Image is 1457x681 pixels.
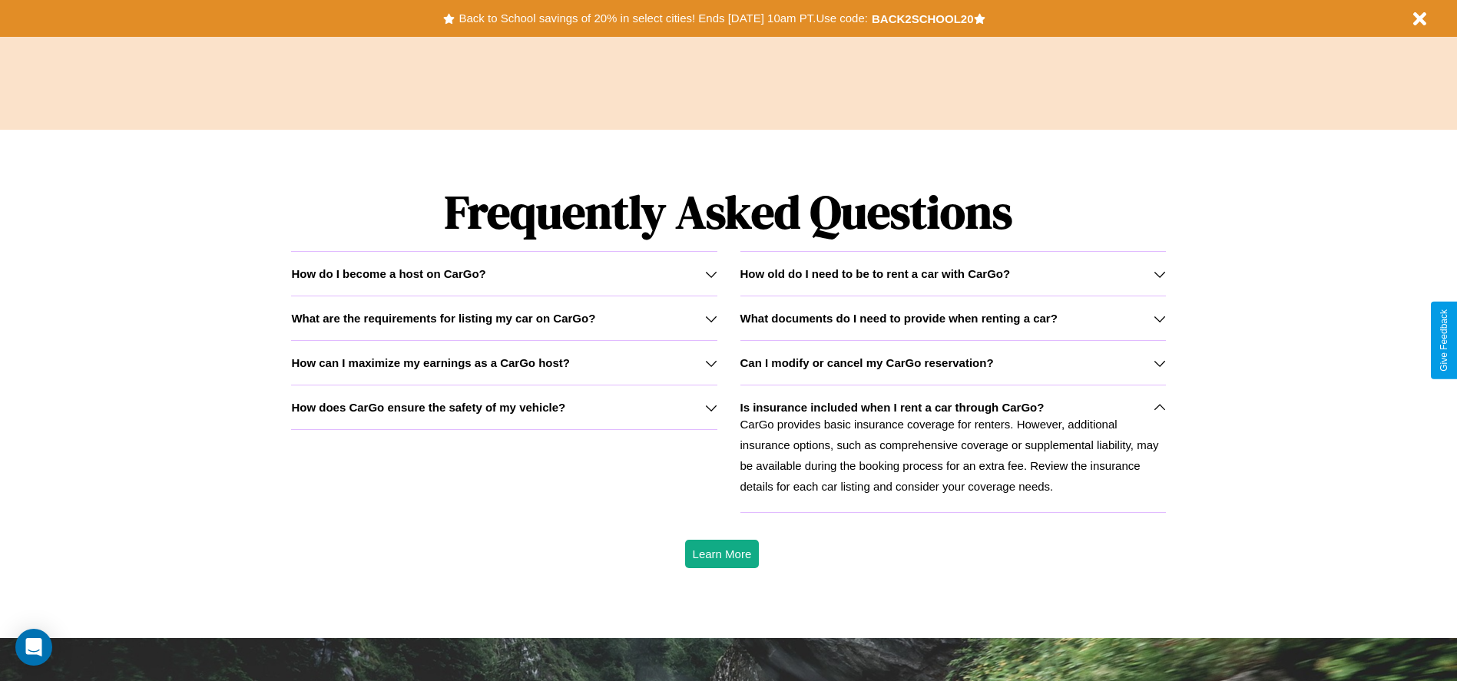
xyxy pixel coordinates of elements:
b: BACK2SCHOOL20 [872,12,974,25]
h3: How can I maximize my earnings as a CarGo host? [291,356,570,369]
h3: What are the requirements for listing my car on CarGo? [291,312,595,325]
h1: Frequently Asked Questions [291,173,1165,251]
h3: How old do I need to be to rent a car with CarGo? [740,267,1011,280]
p: CarGo provides basic insurance coverage for renters. However, additional insurance options, such ... [740,414,1166,497]
div: Open Intercom Messenger [15,629,52,666]
button: Back to School savings of 20% in select cities! Ends [DATE] 10am PT.Use code: [455,8,871,29]
h3: What documents do I need to provide when renting a car? [740,312,1058,325]
button: Learn More [685,540,760,568]
h3: Is insurance included when I rent a car through CarGo? [740,401,1045,414]
h3: How does CarGo ensure the safety of my vehicle? [291,401,565,414]
h3: Can I modify or cancel my CarGo reservation? [740,356,994,369]
h3: How do I become a host on CarGo? [291,267,485,280]
div: Give Feedback [1439,309,1449,372]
